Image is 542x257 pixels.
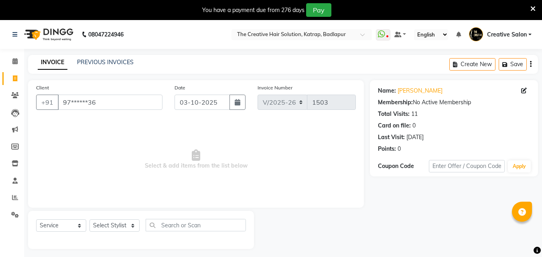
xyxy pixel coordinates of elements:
div: 0 [398,145,401,153]
button: Pay [306,3,331,17]
img: Creative Salon [469,27,483,41]
div: You have a payment due from 276 days [202,6,304,14]
div: Name: [378,87,396,95]
div: Membership: [378,98,413,107]
span: Select & add items from the list below [36,119,356,200]
div: Points: [378,145,396,153]
button: +91 [36,95,59,110]
input: Search or Scan [146,219,246,231]
div: 0 [412,121,416,130]
button: Apply [508,160,531,172]
a: INVOICE [38,55,67,70]
a: PREVIOUS INVOICES [77,59,134,66]
b: 08047224946 [88,23,124,46]
img: logo [20,23,75,46]
input: Enter Offer / Coupon Code [429,160,505,172]
div: Coupon Code [378,162,428,170]
label: Date [175,84,185,91]
button: Create New [449,58,495,71]
div: [DATE] [406,133,424,142]
div: Total Visits: [378,110,410,118]
label: Invoice Number [258,84,292,91]
span: Creative Salon [487,30,527,39]
div: Last Visit: [378,133,405,142]
iframe: chat widget [508,225,534,249]
div: Card on file: [378,121,411,130]
label: Client [36,84,49,91]
div: 11 [411,110,418,118]
button: Save [499,58,527,71]
input: Search by Name/Mobile/Email/Code [58,95,162,110]
a: [PERSON_NAME] [398,87,443,95]
div: No Active Membership [378,98,530,107]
